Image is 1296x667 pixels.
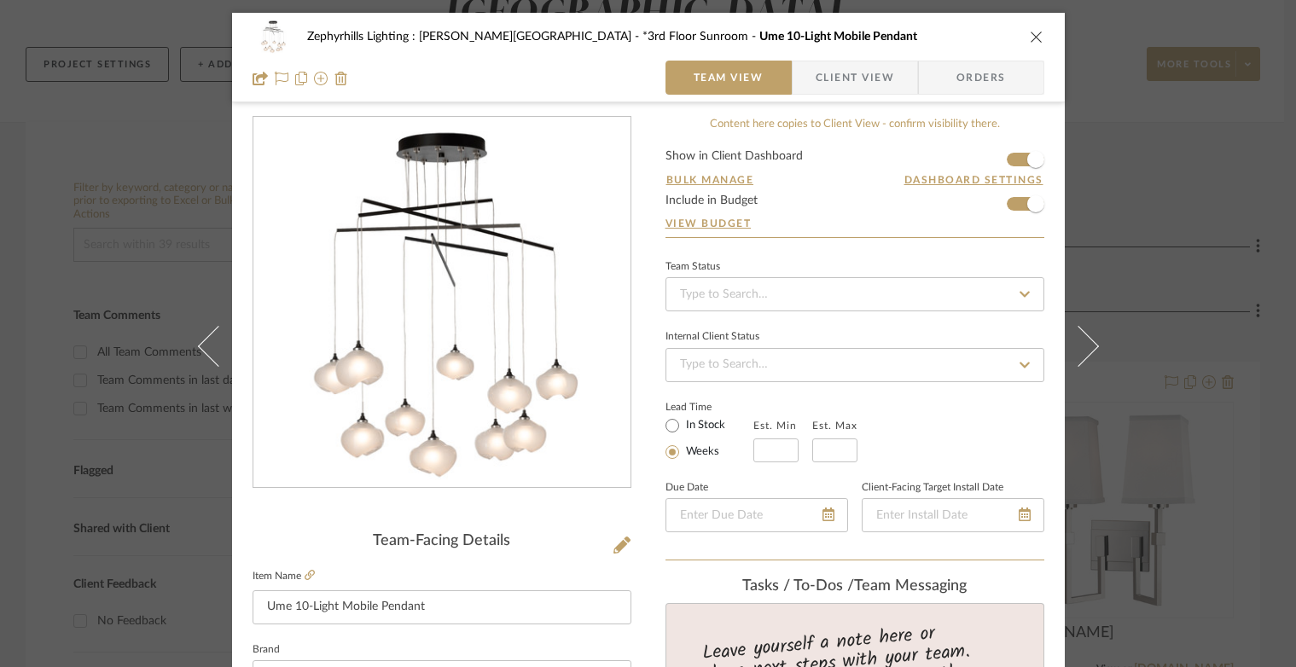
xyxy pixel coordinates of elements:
[642,31,759,43] span: *3rd Floor Sunroom
[665,333,759,341] div: Internal Client Status
[257,118,627,488] img: d370a0db-6dc3-4206-af84-6940d6220d40_436x436.jpg
[665,217,1044,230] a: View Budget
[938,61,1025,95] span: Orders
[253,590,631,624] input: Enter Item Name
[665,116,1044,133] div: Content here copies to Client View - confirm visibility there.
[665,277,1044,311] input: Type to Search…
[665,348,1044,382] input: Type to Search…
[812,420,857,432] label: Est. Max
[665,172,755,188] button: Bulk Manage
[904,172,1044,188] button: Dashboard Settings
[307,31,642,43] span: Zephyrhills Lighting : [PERSON_NAME][GEOGRAPHIC_DATA]
[253,569,315,583] label: Item Name
[665,577,1044,596] div: team Messaging
[253,20,293,54] img: d370a0db-6dc3-4206-af84-6940d6220d40_48x40.jpg
[253,118,631,488] div: 0
[1029,29,1044,44] button: close
[253,646,280,654] label: Brand
[665,484,708,492] label: Due Date
[665,498,848,532] input: Enter Due Date
[665,399,753,415] label: Lead Time
[665,415,753,462] mat-radio-group: Select item type
[683,418,725,433] label: In Stock
[683,444,719,460] label: Weeks
[753,420,797,432] label: Est. Min
[742,578,854,594] span: Tasks / To-Dos /
[694,61,764,95] span: Team View
[665,263,720,271] div: Team Status
[334,72,348,85] img: Remove from project
[816,61,894,95] span: Client View
[862,484,1003,492] label: Client-Facing Target Install Date
[759,31,917,43] span: Ume 10-Light Mobile Pendant
[253,532,631,551] div: Team-Facing Details
[862,498,1044,532] input: Enter Install Date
